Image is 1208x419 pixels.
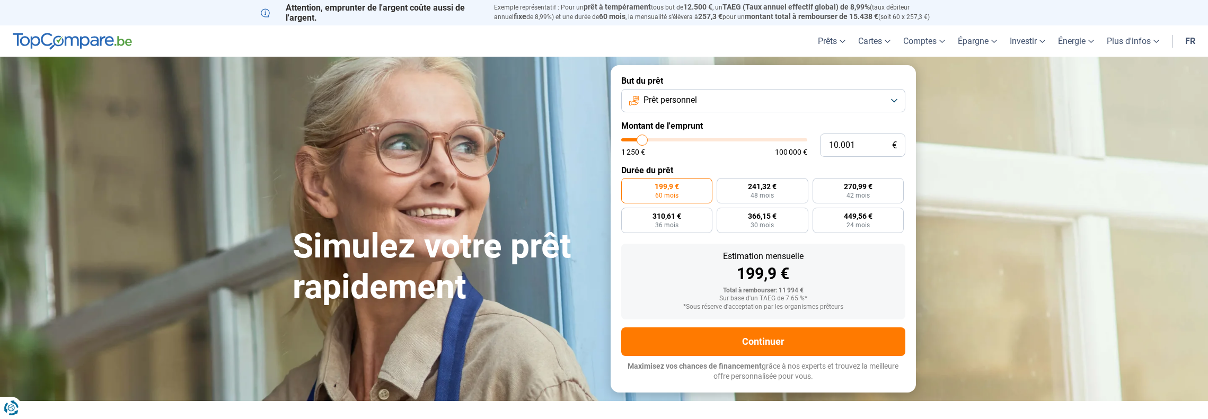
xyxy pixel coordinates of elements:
[852,25,897,57] a: Cartes
[748,212,777,220] span: 366,15 €
[621,361,905,382] p: grâce à nos experts et trouvez la meilleure offre personnalisée pour vous.
[630,287,897,295] div: Total à rembourser: 11 994 €
[1052,25,1100,57] a: Énergie
[1100,25,1166,57] a: Plus d'infos
[775,148,807,156] span: 100 000 €
[643,94,697,106] span: Prêt personnel
[655,222,678,228] span: 36 mois
[621,76,905,86] label: But du prêt
[844,183,872,190] span: 270,99 €
[584,3,651,11] span: prêt à tempérament
[1003,25,1052,57] a: Investir
[630,304,897,311] div: *Sous réserve d'acceptation par les organismes prêteurs
[514,12,526,21] span: fixe
[812,25,852,57] a: Prêts
[630,295,897,302] div: Sur base d'un TAEG de 7.65 %*
[621,148,645,156] span: 1 250 €
[655,183,679,190] span: 199,9 €
[494,3,948,22] p: Exemple représentatif : Pour un tous but de , un (taux débiteur annuel de 8,99%) et une durée de ...
[655,192,678,199] span: 60 mois
[722,3,870,11] span: TAEG (Taux annuel effectif global) de 8,99%
[630,266,897,282] div: 199,9 €
[1179,25,1202,57] a: fr
[621,327,905,356] button: Continuer
[897,25,951,57] a: Comptes
[630,252,897,261] div: Estimation mensuelle
[698,12,722,21] span: 257,3 €
[751,192,774,199] span: 48 mois
[748,183,777,190] span: 241,32 €
[621,165,905,175] label: Durée du prêt
[847,192,870,199] span: 42 mois
[599,12,625,21] span: 60 mois
[628,362,762,370] span: Maximisez vos chances de financement
[621,89,905,112] button: Prêt personnel
[951,25,1003,57] a: Épargne
[621,121,905,131] label: Montant de l'emprunt
[261,3,481,23] p: Attention, emprunter de l'argent coûte aussi de l'argent.
[892,141,897,150] span: €
[745,12,878,21] span: montant total à rembourser de 15.438 €
[653,212,681,220] span: 310,61 €
[293,226,598,308] h1: Simulez votre prêt rapidement
[751,222,774,228] span: 30 mois
[844,212,872,220] span: 449,56 €
[13,33,132,50] img: TopCompare
[683,3,712,11] span: 12.500 €
[847,222,870,228] span: 24 mois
